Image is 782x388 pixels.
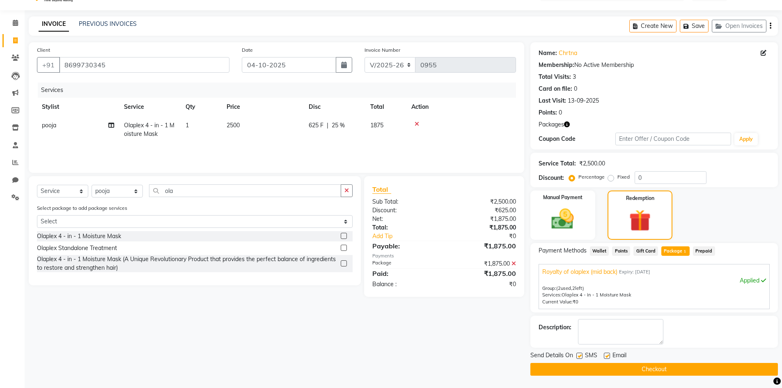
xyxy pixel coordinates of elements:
[444,223,522,232] div: ₹1,875.00
[37,232,121,241] div: Olaplex 4 - in - 1 Moisture Mask
[444,269,522,278] div: ₹1,875.00
[590,246,609,256] span: Wallet
[661,246,690,256] span: Package
[37,57,60,73] button: +91
[626,195,654,202] label: Redemption
[680,20,709,32] button: Save
[615,133,731,145] input: Enter Offer / Coupon Code
[562,292,631,298] span: Olaplex 4 - in - 1 Moisture Mask
[629,20,677,32] button: Create New
[38,83,522,98] div: Services
[543,194,582,201] label: Manual Payment
[124,122,174,138] span: Olaplex 4 - in - 1 Moisture Mask
[366,280,444,289] div: Balance :
[366,269,444,278] div: Paid:
[365,46,400,54] label: Invoice Number
[304,98,365,116] th: Disc
[444,280,522,289] div: ₹0
[366,232,457,241] a: Add Tip
[542,285,556,291] span: Group:
[539,73,571,81] div: Total Visits:
[222,98,304,116] th: Price
[37,46,50,54] label: Client
[539,96,566,105] div: Last Visit:
[327,121,328,130] span: |
[79,20,137,28] a: PREVIOUS INVOICES
[366,223,444,232] div: Total:
[559,108,562,117] div: 0
[542,292,562,298] span: Services:
[37,255,337,272] div: Olaplex 4 - in - 1 Moisture Mask (A Unique Revolutionary Product that provides the perfect balanc...
[406,98,516,116] th: Action
[568,96,599,105] div: 13-09-2025
[556,285,561,291] span: (2
[612,351,626,361] span: Email
[573,299,578,305] span: ₹0
[539,85,572,93] div: Card on file:
[444,259,522,268] div: ₹1,875.00
[559,49,577,57] a: Chrtna
[539,49,557,57] div: Name:
[578,173,605,181] label: Percentage
[366,259,444,268] div: Package
[539,323,571,332] div: Description:
[556,285,584,291] span: used, left)
[542,268,617,276] span: Royalty of olaplex (mid back)
[530,363,778,376] button: Checkout
[39,17,69,32] a: INVOICE
[712,20,766,32] button: Open Invoices
[542,276,766,285] div: Applied
[622,207,658,234] img: _gift.svg
[457,232,522,241] div: ₹0
[539,174,564,182] div: Discount:
[372,185,391,194] span: Total
[37,244,117,253] div: Olaplex Standalone Treatment
[366,215,444,223] div: Net:
[585,351,597,361] span: SMS
[37,204,127,212] label: Select package to add package services
[542,299,573,305] span: Current Value:
[366,197,444,206] div: Sub Total:
[539,135,616,143] div: Coupon Code
[37,98,119,116] th: Stylist
[181,98,222,116] th: Qty
[149,184,341,197] input: Search or Scan
[444,241,522,251] div: ₹1,875.00
[693,246,715,256] span: Prepaid
[682,249,687,254] span: 1
[242,46,253,54] label: Date
[573,73,576,81] div: 3
[366,241,444,251] div: Payable:
[372,253,516,259] div: Payments
[530,351,573,361] span: Send Details On
[366,206,444,215] div: Discount:
[619,269,650,276] span: Expiry: [DATE]
[332,121,345,130] span: 25 %
[539,246,587,255] span: Payment Methods
[365,98,406,116] th: Total
[444,197,522,206] div: ₹2,500.00
[572,285,575,291] span: 2
[42,122,56,129] span: pooja
[227,122,240,129] span: 2500
[186,122,189,129] span: 1
[119,98,181,116] th: Service
[539,61,770,69] div: No Active Membership
[633,246,658,256] span: Gift Card
[734,133,758,145] button: Apply
[370,122,383,129] span: 1875
[309,121,323,130] span: 625 F
[612,246,630,256] span: Points
[579,159,605,168] div: ₹2,500.00
[574,85,577,93] div: 0
[539,108,557,117] div: Points:
[544,206,581,232] img: _cash.svg
[539,61,574,69] div: Membership:
[617,173,630,181] label: Fixed
[444,206,522,215] div: ₹625.00
[444,215,522,223] div: ₹1,875.00
[539,120,564,129] span: Packages
[539,159,576,168] div: Service Total:
[59,57,229,73] input: Search by Name/Mobile/Email/Code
